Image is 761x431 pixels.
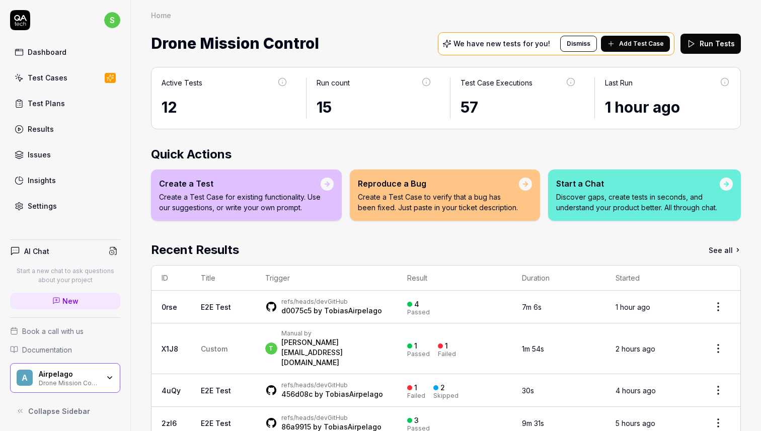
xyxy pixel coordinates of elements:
[281,381,328,389] a: refs/heads/dev
[104,10,120,30] button: s
[162,303,177,311] a: 0rse
[461,96,576,119] div: 57
[522,344,544,353] time: 1m 54s
[22,326,84,336] span: Book a call with us
[104,12,120,28] span: s
[151,266,191,291] th: ID
[522,419,544,427] time: 9m 31s
[28,175,56,186] div: Insights
[461,77,532,88] div: Test Case Executions
[680,34,741,54] button: Run Tests
[281,337,388,368] div: [PERSON_NAME][EMAIL_ADDRESS][DOMAIN_NAME]
[10,145,120,164] a: Issues
[605,77,633,88] div: Last Run
[556,178,720,190] div: Start a Chat
[358,178,519,190] div: Reproduce a Bug
[317,96,432,119] div: 15
[414,300,419,309] div: 4
[28,72,67,83] div: Test Cases
[281,389,383,399] div: by
[24,246,49,256] h4: AI Chat
[281,422,311,431] a: 86a9915
[281,298,328,305] a: refs/heads/dev
[62,296,79,306] span: New
[22,344,72,355] span: Documentation
[28,98,65,109] div: Test Plans
[162,77,202,88] div: Active Tests
[556,192,720,213] p: Discover gaps, create tests in seconds, and understand your product better. All through chat.
[407,393,425,399] div: Failed
[10,119,120,139] a: Results
[201,419,231,427] a: E2E Test
[28,124,54,134] div: Results
[10,344,120,355] a: Documentation
[522,303,542,311] time: 7m 6s
[10,363,120,393] button: AAirpelagoDrone Mission Control
[414,341,417,351] div: 1
[39,370,99,379] div: Airpelago
[39,378,99,386] div: Drone Mission Control
[201,344,227,353] span: Custom
[324,422,382,431] a: TobiasAirpelago
[10,94,120,113] a: Test Plans
[616,303,650,311] time: 1 hour ago
[10,326,120,336] a: Book a call with us
[445,341,448,351] div: 1
[433,393,459,399] div: Skipped
[281,306,312,315] a: d0075c5
[281,298,382,306] div: GitHub
[601,36,670,52] button: Add Test Case
[10,68,120,88] a: Test Cases
[191,266,255,291] th: Title
[438,351,456,357] div: Failed
[325,390,383,398] a: TobiasAirpelago
[162,419,177,427] a: 2zl6
[281,414,382,422] div: GitHub
[453,40,550,47] p: We have new tests for you!
[407,351,430,357] div: Passed
[414,383,417,392] div: 1
[162,344,178,353] a: X1J8
[324,306,382,315] a: TobiasAirpelago
[151,241,239,259] h2: Recent Results
[162,386,181,395] a: 4uQy
[10,293,120,309] a: New
[159,192,321,213] p: Create a Test Case for existing functionality. Use our suggestions, or write your own prompt.
[10,196,120,216] a: Settings
[28,201,57,211] div: Settings
[317,77,350,88] div: Run count
[281,381,383,389] div: GitHub
[162,96,288,119] div: 12
[151,145,741,163] h2: Quick Actions
[265,342,277,355] span: t
[151,30,319,57] span: Drone Mission Control
[414,416,419,425] div: 3
[159,178,321,190] div: Create a Test
[560,36,597,52] button: Dismiss
[397,266,512,291] th: Result
[605,266,696,291] th: Started
[10,267,120,285] p: Start a new chat to ask questions about your project
[281,329,388,337] div: Manual by
[281,414,328,421] a: refs/heads/dev
[10,42,120,62] a: Dashboard
[709,241,741,259] a: See all
[605,98,680,116] time: 1 hour ago
[201,386,231,395] a: E2E Test
[616,386,656,395] time: 4 hours ago
[151,10,171,20] div: Home
[512,266,605,291] th: Duration
[28,47,66,57] div: Dashboard
[616,344,655,353] time: 2 hours ago
[407,309,430,315] div: Passed
[28,149,51,160] div: Issues
[522,386,534,395] time: 30s
[616,419,655,427] time: 5 hours ago
[281,306,382,316] div: by
[28,406,90,416] span: Collapse Sidebar
[10,170,120,190] a: Insights
[201,303,231,311] a: E2E Test
[619,39,664,48] span: Add Test Case
[281,390,313,398] a: 456d08c
[440,383,445,392] div: 2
